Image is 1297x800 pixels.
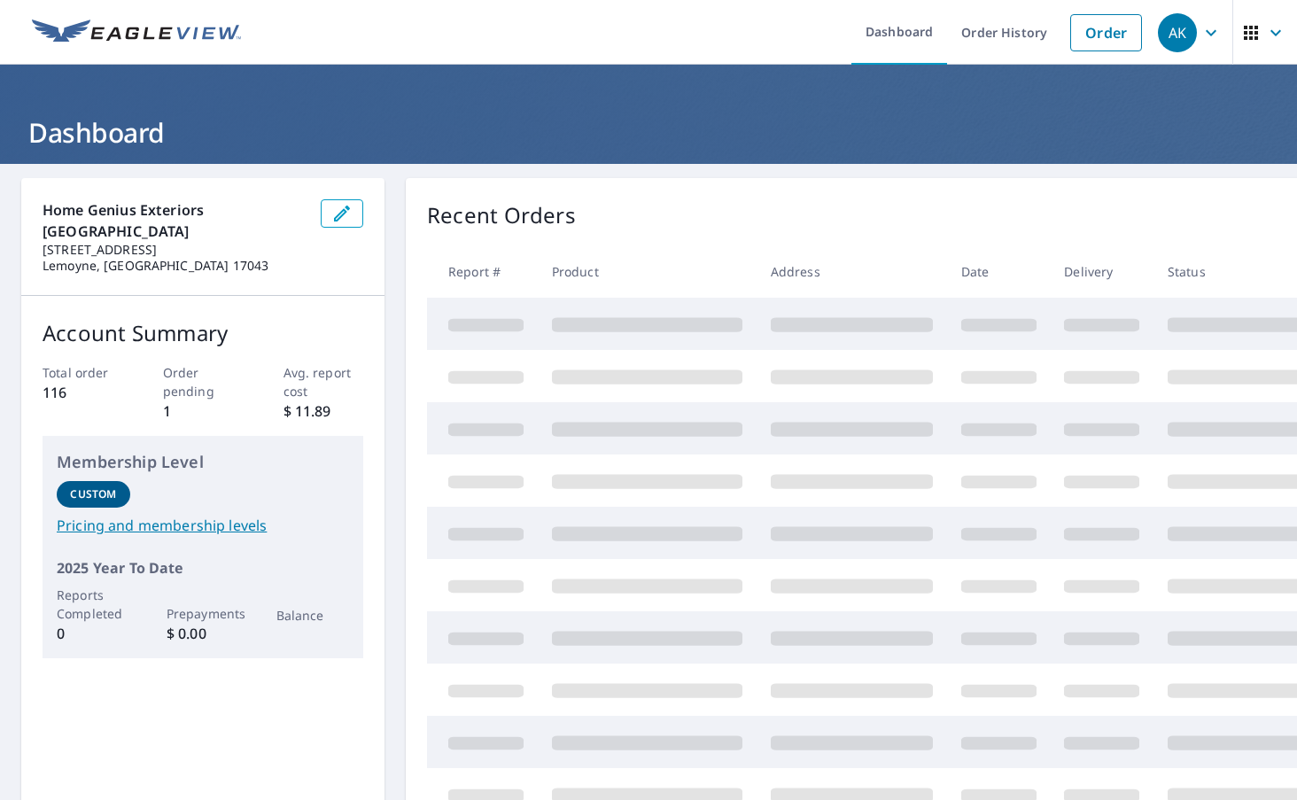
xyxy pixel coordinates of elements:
[43,199,307,242] p: Home Genius Exteriors [GEOGRAPHIC_DATA]
[947,245,1051,298] th: Date
[43,258,307,274] p: Lemoyne, [GEOGRAPHIC_DATA] 17043
[163,363,244,400] p: Order pending
[427,199,576,231] p: Recent Orders
[32,19,241,46] img: EV Logo
[57,586,130,623] p: Reports Completed
[57,557,349,579] p: 2025 Year To Date
[43,242,307,258] p: [STREET_ADDRESS]
[276,606,350,625] p: Balance
[757,245,947,298] th: Address
[43,317,363,349] p: Account Summary
[57,623,130,644] p: 0
[43,382,123,403] p: 116
[1070,14,1142,51] a: Order
[538,245,757,298] th: Product
[57,450,349,474] p: Membership Level
[1050,245,1153,298] th: Delivery
[167,623,240,644] p: $ 0.00
[21,114,1276,151] h1: Dashboard
[283,363,364,400] p: Avg. report cost
[1158,13,1197,52] div: AK
[43,363,123,382] p: Total order
[163,400,244,422] p: 1
[283,400,364,422] p: $ 11.89
[57,515,349,536] a: Pricing and membership levels
[70,486,116,502] p: Custom
[427,245,538,298] th: Report #
[167,604,240,623] p: Prepayments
